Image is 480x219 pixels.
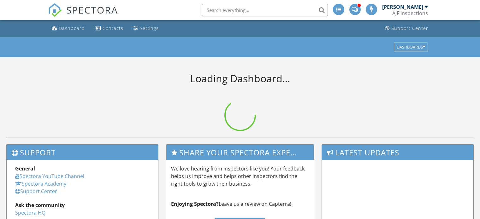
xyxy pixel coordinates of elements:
div: Support Center [391,25,428,31]
strong: General [15,165,35,172]
a: Contacts [92,23,126,34]
div: Dashboard [59,25,85,31]
input: Search everything... [202,4,328,16]
a: Dashboard [49,23,87,34]
strong: Enjoying Spectora? [171,200,219,207]
div: AJF Inspections [392,10,428,16]
a: Settings [131,23,161,34]
div: Ask the community [15,201,150,209]
span: SPECTORA [66,3,118,16]
a: Support Center [15,188,57,195]
p: Leave us a review on Capterra! [171,200,309,208]
a: SPECTORA [48,9,118,22]
h3: Latest Updates [322,145,473,160]
div: Contacts [103,25,123,31]
p: We love hearing from inspectors like you! Your feedback helps us improve and helps other inspecto... [171,165,309,187]
a: Spectora Academy [15,180,66,187]
div: Dashboards [397,45,425,49]
a: Spectora YouTube Channel [15,173,84,180]
div: Settings [140,25,159,31]
a: Spectora HQ [15,209,45,216]
a: Support Center [382,23,431,34]
div: [PERSON_NAME] [382,4,423,10]
h3: Support [7,145,158,160]
h3: Share Your Spectora Experience [166,145,314,160]
button: Dashboards [394,43,428,51]
img: The Best Home Inspection Software - Spectora [48,3,62,17]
